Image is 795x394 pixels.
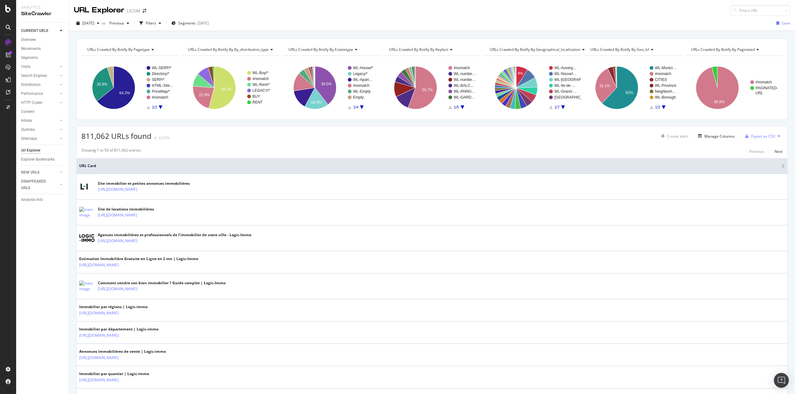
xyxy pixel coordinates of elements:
svg: A chart. [685,61,783,115]
text: #nomatch [252,77,269,81]
a: [URL][DOMAIN_NAME] [79,310,119,316]
div: Url Explorer [21,147,40,154]
div: Next [775,149,783,154]
img: main image [79,234,95,242]
text: WL-Apart… [353,77,373,82]
text: #nomatch [454,66,470,70]
text: 1/5 [454,105,459,109]
a: Overview [21,37,64,43]
text: #nomatch [152,95,168,100]
text: 18.3% [311,100,321,104]
span: URLs Crawled By Botify By geo_lvl [590,47,649,52]
text: WL-Rent/* [252,82,270,87]
span: URLs Crawled By Botify By pagetype [87,47,150,52]
a: Movements [21,46,64,52]
text: 1/2 [655,105,660,109]
svg: A chart. [584,61,682,115]
a: DISAPPEARED URLS [21,178,58,191]
text: #nomatch [655,72,671,76]
div: Movements [21,46,41,52]
text: WL-House/* [353,66,373,70]
div: Immobilier par régions | Logic-immo [79,304,148,310]
text: 21.9% [199,93,210,97]
div: A chart. [283,61,380,115]
div: Inlinks [21,117,32,124]
h4: URLs Crawled By Botify By geo_lvl [589,45,676,55]
h4: URLs Crawled By Botify By geographical_localization [488,45,590,55]
div: Immobilier par quartier | Logic-immo [79,371,149,377]
button: Previous [749,148,764,155]
text: 1/2 [152,105,157,109]
a: [URL][DOMAIN_NAME] [79,332,119,339]
svg: A chart. [484,61,581,115]
text: Neighborh… [655,89,676,94]
div: Sitemaps [21,135,37,142]
div: Immobilier par département | Logic-immo [79,326,158,332]
div: Showing 1 to 50 of 811,062 entries [81,148,141,155]
text: WL-GARD… [454,95,475,100]
a: Inlinks [21,117,58,124]
div: Site immobilier et petites annonces immobilières [98,181,190,186]
text: PAGINATED- [756,86,778,90]
text: 95.8% [714,100,725,104]
a: Explorer Bookmarks [21,156,64,163]
div: Previous [749,149,764,154]
a: Distribution [21,82,58,88]
div: Export as CSV [751,134,775,139]
div: Segments [21,55,38,61]
div: A chart. [383,61,481,115]
a: [URL][DOMAIN_NAME] [98,238,137,244]
a: CURRENT URLS [21,28,58,34]
text: 30.8% [97,82,107,86]
span: Previous [107,20,124,26]
text: WL-Borough [655,95,676,100]
a: Url Explorer [21,147,64,154]
img: Equal [154,137,157,139]
text: [GEOGRAPHIC_DATA] [554,95,593,100]
text: #nomatch [353,83,370,88]
div: -0.22% [158,135,170,140]
text: 9% [518,71,523,76]
a: [URL][DOMAIN_NAME] [98,212,137,218]
span: URLs Crawled By Botify By estatetype [288,47,353,52]
div: Overview [21,37,36,43]
div: Save [782,20,790,26]
a: [URL][DOMAIN_NAME] [79,262,119,268]
text: RENT [252,100,263,104]
div: Performance [21,91,43,97]
text: WL-numbe… [454,77,476,82]
text: PriceMap/* [152,89,170,94]
svg: A chart. [81,61,179,115]
div: LICOM [127,8,140,14]
div: arrow-right-arrow-left [143,9,146,13]
button: Segments[DATE] [169,18,211,28]
span: URLs Crawled By Botify By by_distribution_type [188,47,269,52]
span: 811,062 URLs found [81,131,152,141]
a: Performance [21,91,58,97]
div: Analytics [21,5,64,10]
a: HTTP Codes [21,100,58,106]
a: Content [21,108,64,115]
a: [URL][DOMAIN_NAME] [79,377,119,383]
div: Search Engines [21,73,47,79]
div: Filters [146,20,156,26]
text: WL-BALC… [454,83,474,88]
img: main image [79,207,95,218]
span: Segments [178,20,196,26]
text: Directory/* [152,72,169,76]
span: 2025 Sep. 12th [82,20,94,26]
text: WL-PARKI… [454,89,475,94]
button: Export as CSV [743,131,775,141]
text: 31.1% [599,84,610,88]
text: CITIES [655,77,667,82]
div: CURRENT URLS [21,28,48,34]
div: SiteCrawler [21,10,64,17]
h4: URLs Crawled By Botify By pagetype [86,45,173,55]
text: WL-Ile-de-… [554,83,575,88]
text: WL-Nouvel… [554,72,576,76]
div: HTTP Codes [21,100,42,106]
text: WL-Province [655,83,676,88]
button: Previous [107,18,132,28]
a: Sitemaps [21,135,58,142]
